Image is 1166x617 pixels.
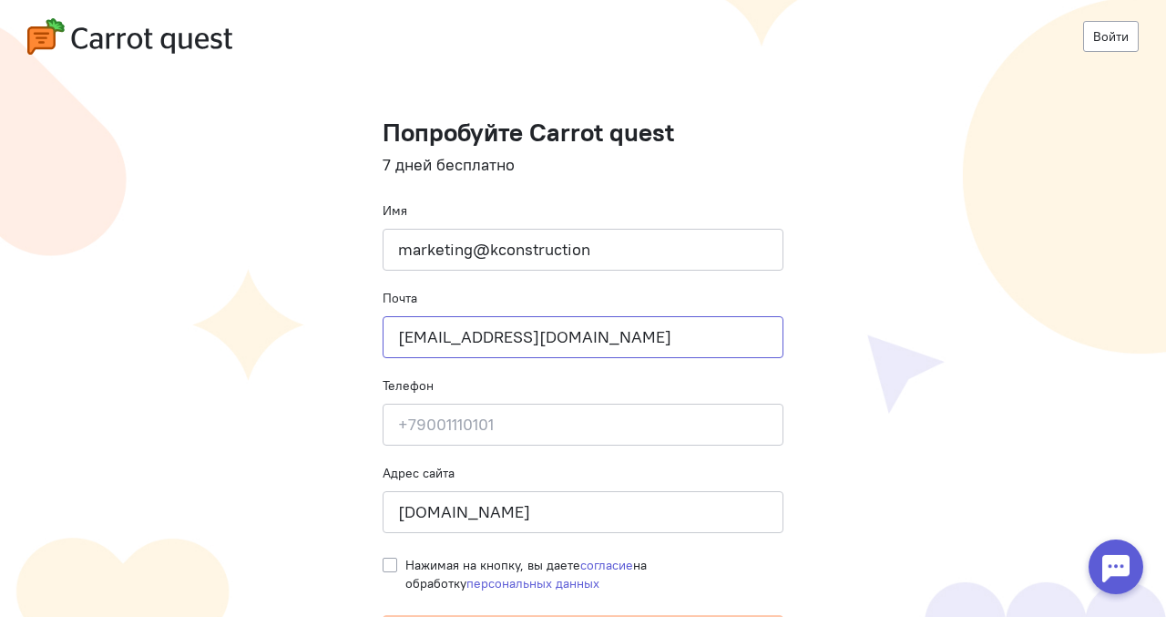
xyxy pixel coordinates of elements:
input: www.mywebsite.com [383,491,783,533]
input: name@company.ru [383,316,783,358]
input: +79001110101 [383,404,783,446]
h4: 7 дней бесплатно [383,156,783,174]
a: согласие [580,557,633,573]
label: Почта [383,289,417,307]
h1: Попробуйте Carrot quest [383,118,783,147]
label: Адрес сайта [383,464,455,482]
span: Нажимая на кнопку, вы даете на обработку [405,557,647,591]
input: Ваше имя [383,229,783,271]
a: Войти [1083,21,1139,52]
a: персональных данных [466,575,599,591]
img: carrot-quest-logo.svg [27,18,232,55]
label: Имя [383,201,407,220]
label: Телефон [383,376,434,395]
